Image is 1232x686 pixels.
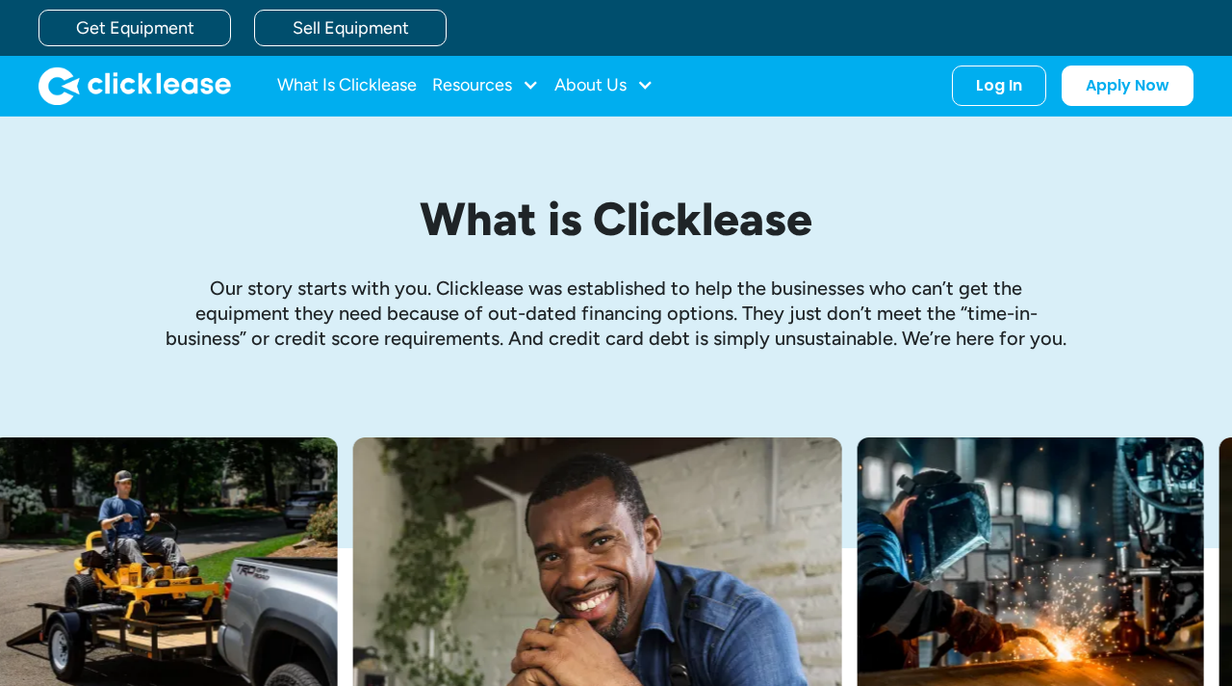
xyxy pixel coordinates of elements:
[976,76,1022,95] div: Log In
[164,276,1068,351] p: Our story starts with you. Clicklease was established to help the businesses who can’t get the eq...
[38,66,231,105] a: home
[1062,66,1193,106] a: Apply Now
[38,66,231,105] img: Clicklease logo
[164,194,1068,245] h1: What is Clicklease
[277,66,417,105] a: What Is Clicklease
[554,66,654,105] div: About Us
[432,66,539,105] div: Resources
[38,10,231,46] a: Get Equipment
[254,10,447,46] a: Sell Equipment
